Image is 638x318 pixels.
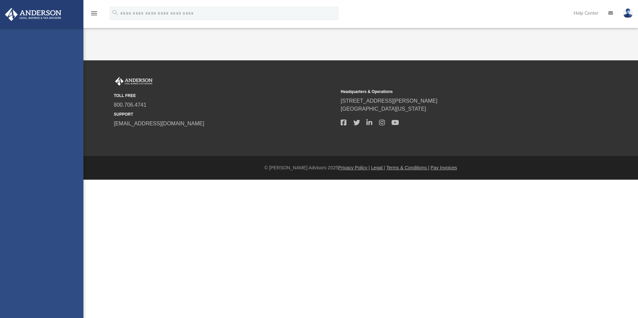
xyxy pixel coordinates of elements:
img: Anderson Advisors Platinum Portal [3,8,63,21]
i: search [111,9,119,16]
a: Legal | [371,165,385,170]
a: menu [90,13,98,17]
a: Pay Invoices [430,165,457,170]
i: menu [90,9,98,17]
small: SUPPORT [114,111,336,117]
a: [STREET_ADDRESS][PERSON_NAME] [341,98,437,104]
a: [EMAIL_ADDRESS][DOMAIN_NAME] [114,121,204,126]
small: Headquarters & Operations [341,89,563,95]
a: Privacy Policy | [338,165,370,170]
div: © [PERSON_NAME] Advisors 2025 [83,164,638,171]
a: Terms & Conditions | [386,165,429,170]
img: User Pic [623,8,633,18]
img: Anderson Advisors Platinum Portal [114,77,154,86]
a: [GEOGRAPHIC_DATA][US_STATE] [341,106,426,112]
a: 800.706.4741 [114,102,146,108]
small: TOLL FREE [114,93,336,99]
